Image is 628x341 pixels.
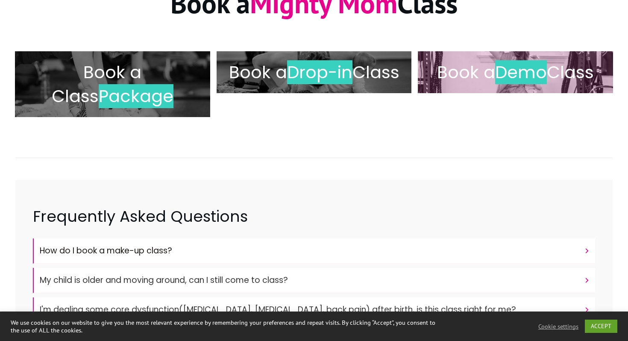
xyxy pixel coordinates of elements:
[40,304,516,315] font: I'm dealing some core dysfunction([MEDICAL_DATA], [MEDICAL_DATA], back pain) after birth, is this...
[33,206,595,238] h2: Frequently Asked Questions
[585,320,617,333] a: ACCEPT
[40,274,288,286] font: My child is older and moving around, can I still come to class?
[226,60,403,84] h2: Book a Class
[52,60,142,108] span: Book a Class
[538,323,578,330] a: Cookie settings
[40,243,580,259] h4: How do I book a make-up class?
[547,60,594,84] span: Class
[437,60,495,84] span: Book a
[11,319,435,334] div: We use cookies on our website to give you the most relevant experience by remembering your prefer...
[99,84,173,108] span: Package
[495,60,547,84] span: Demo
[287,60,352,84] span: Drop-in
